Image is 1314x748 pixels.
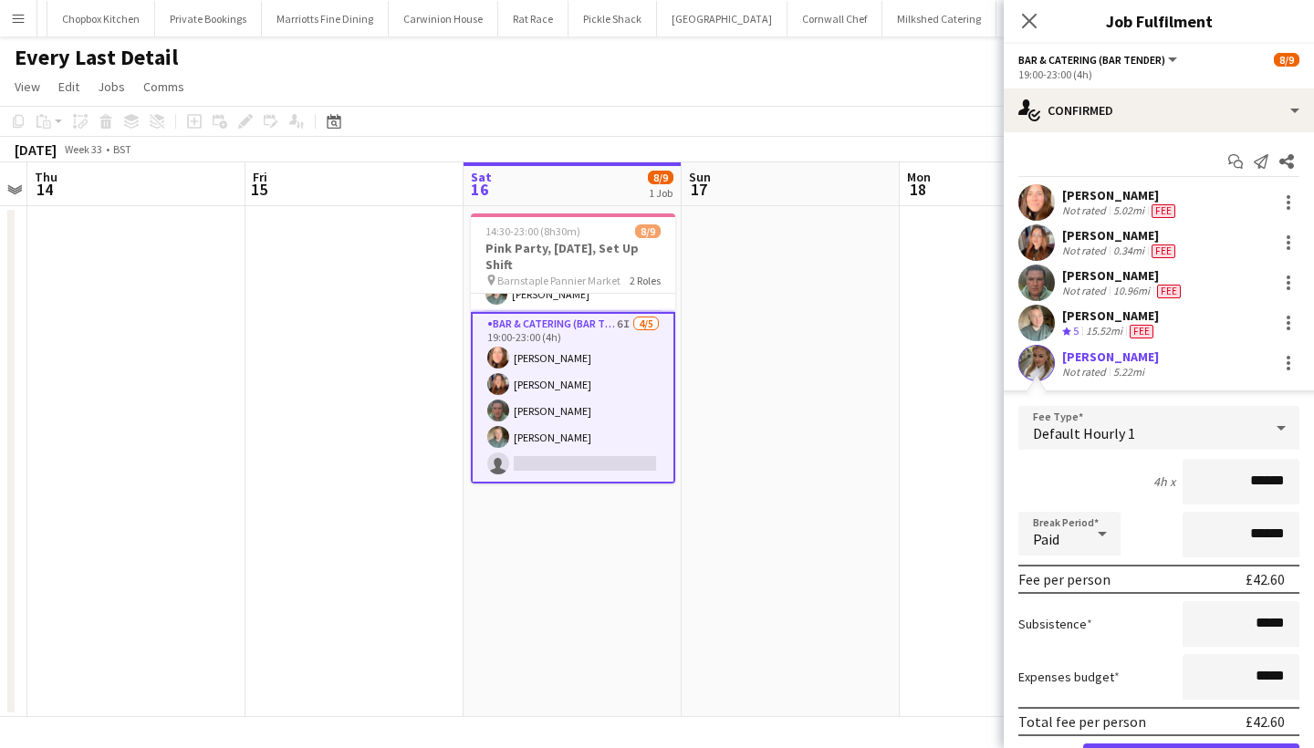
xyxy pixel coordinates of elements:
div: Not rated [1062,365,1110,379]
h1: Every Last Detail [15,44,178,71]
div: Crew has different fees then in role [1153,284,1184,298]
span: Mon [907,169,931,185]
app-card-role: Bar & Catering (Bar Tender)6I4/519:00-23:00 (4h)[PERSON_NAME][PERSON_NAME][PERSON_NAME][PERSON_NAME] [471,312,675,483]
button: Chopbox Kitchen [47,1,155,36]
div: [DATE] [15,140,57,159]
span: Default Hourly 1 [1033,424,1135,442]
button: Marriotts Fine Dining [262,1,389,36]
button: Bar & Catering (Bar Tender) [1018,53,1180,67]
div: BST [113,142,131,156]
button: Carwinion House [389,1,498,36]
div: [PERSON_NAME] [1062,307,1159,324]
span: Jobs [98,78,125,95]
a: Comms [136,75,192,99]
div: Fee per person [1018,570,1111,588]
div: 0.34mi [1110,244,1148,258]
span: 14 [32,179,57,200]
div: 15.52mi [1082,324,1126,339]
div: Not rated [1062,284,1110,298]
span: Fee [1130,325,1153,338]
div: Crew has different fees then in role [1148,244,1179,258]
div: Confirmed [1004,88,1314,132]
div: £42.60 [1246,570,1285,588]
span: 8/9 [648,171,673,184]
span: Paid [1033,530,1059,548]
div: [PERSON_NAME] [1062,227,1179,244]
span: Fee [1152,244,1175,258]
button: Cornwall Chef [787,1,882,36]
button: Private Bookings [155,1,262,36]
label: Expenses budget [1018,669,1120,685]
span: Barnstaple Pannier Market [497,274,620,287]
span: 14:30-23:00 (8h30m) [485,224,580,238]
span: 8/9 [1274,53,1299,67]
span: Bar & Catering (Bar Tender) [1018,53,1165,67]
span: Sat [471,169,492,185]
button: Milkshed Catering [882,1,996,36]
span: 5 [1073,324,1079,338]
h3: Pink Party, [DATE], Set Up Shift [471,240,675,273]
div: 4h x [1153,473,1175,490]
span: Fee [1152,204,1175,218]
a: Edit [51,75,87,99]
span: 16 [468,179,492,200]
div: Crew has different fees then in role [1148,203,1179,218]
div: Total fee per person [1018,712,1146,731]
div: [PERSON_NAME] [1062,348,1159,365]
span: Fee [1157,285,1181,298]
span: Thu [35,169,57,185]
span: 17 [686,179,711,200]
div: 5.22mi [1110,365,1148,379]
div: 5.02mi [1110,203,1148,218]
span: Sun [689,169,711,185]
a: Jobs [90,75,132,99]
span: 15 [250,179,267,200]
span: Fri [253,169,267,185]
span: Comms [143,78,184,95]
div: Not rated [1062,203,1110,218]
div: [PERSON_NAME] [1062,267,1184,284]
a: View [7,75,47,99]
div: 19:00-23:00 (4h) [1018,68,1299,81]
div: Not rated [1062,244,1110,258]
h3: Job Fulfilment [1004,9,1314,33]
app-job-card: 14:30-23:00 (8h30m)8/9Pink Party, [DATE], Set Up Shift Barnstaple Pannier Market2 Roles[PERSON_NA... [471,213,675,483]
span: 2 Roles [630,274,661,287]
button: [GEOGRAPHIC_DATA] [657,1,787,36]
span: 8/9 [635,224,661,238]
div: 10.96mi [1110,284,1153,298]
div: £42.60 [1246,712,1285,731]
button: Pickle Shack [568,1,657,36]
div: [PERSON_NAME] [1062,187,1179,203]
label: Subsistence [1018,616,1092,632]
span: Week 33 [60,142,106,156]
span: View [15,78,40,95]
div: 1 Job [649,186,673,200]
button: Rat Race [498,1,568,36]
div: Crew has different fees then in role [1126,324,1157,339]
span: Edit [58,78,79,95]
button: Exeter Chiefs [996,1,1085,36]
span: 18 [904,179,931,200]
